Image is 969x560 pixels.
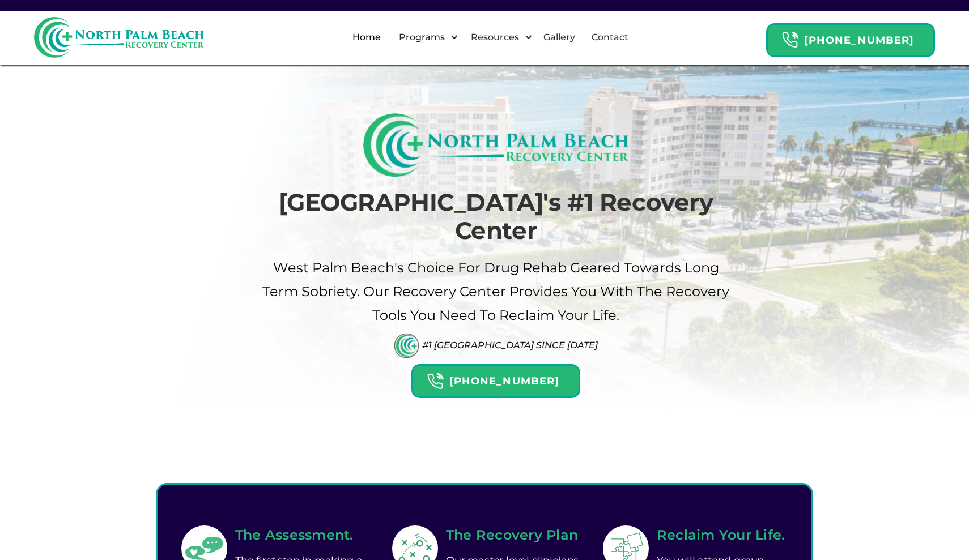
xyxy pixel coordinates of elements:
[389,19,461,55] div: Programs
[235,525,379,545] h2: The Assessment.
[396,31,448,44] div: Programs
[446,525,589,545] h2: The Recovery Plan
[427,373,444,390] img: Header Calendar Icons
[804,34,914,46] strong: [PHONE_NUMBER]
[449,375,559,387] strong: [PHONE_NUMBER]
[261,188,731,245] h1: [GEOGRAPHIC_DATA]'s #1 Recovery Center
[766,18,935,57] a: Header Calendar Icons[PHONE_NUMBER]
[468,31,522,44] div: Resources
[261,256,731,327] p: West palm beach's Choice For drug Rehab Geared Towards Long term sobriety. Our Recovery Center pr...
[461,19,535,55] div: Resources
[422,340,598,350] div: #1 [GEOGRAPHIC_DATA] Since [DATE]
[781,31,798,49] img: Header Calendar Icons
[363,113,629,177] img: North Palm Beach Recovery Logo (Rectangle)
[411,358,580,398] a: Header Calendar Icons[PHONE_NUMBER]
[657,525,800,545] h2: Reclaim Your Life.
[537,19,582,55] a: Gallery
[585,19,635,55] a: Contact
[346,19,388,55] a: Home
